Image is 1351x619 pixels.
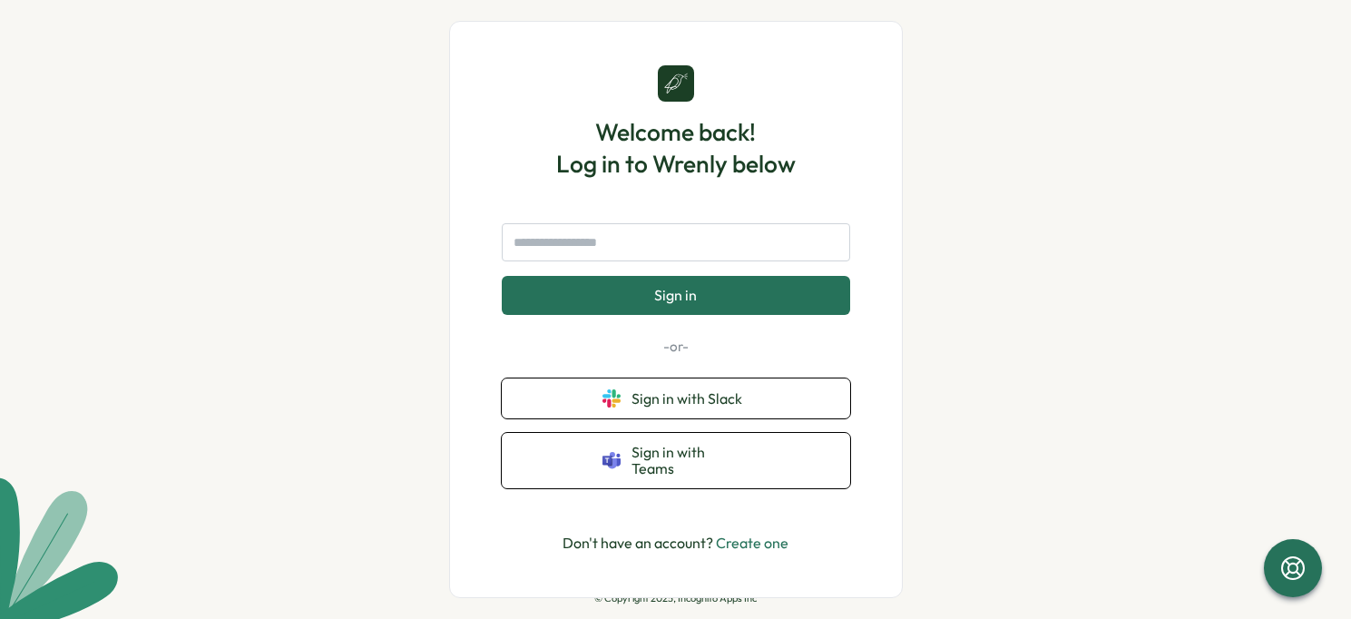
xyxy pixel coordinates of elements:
span: Sign in with Slack [631,390,749,407]
button: Sign in [502,276,850,314]
a: Create one [716,534,788,552]
span: Sign in [654,287,697,303]
button: Sign in with Teams [502,433,850,488]
p: -or- [502,337,850,357]
span: Sign in with Teams [631,444,749,477]
button: Sign in with Slack [502,378,850,418]
h1: Welcome back! Log in to Wrenly below [556,116,796,180]
p: Don't have an account? [563,532,788,555]
p: © Copyright 2025, Incognito Apps Inc [594,593,757,604]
